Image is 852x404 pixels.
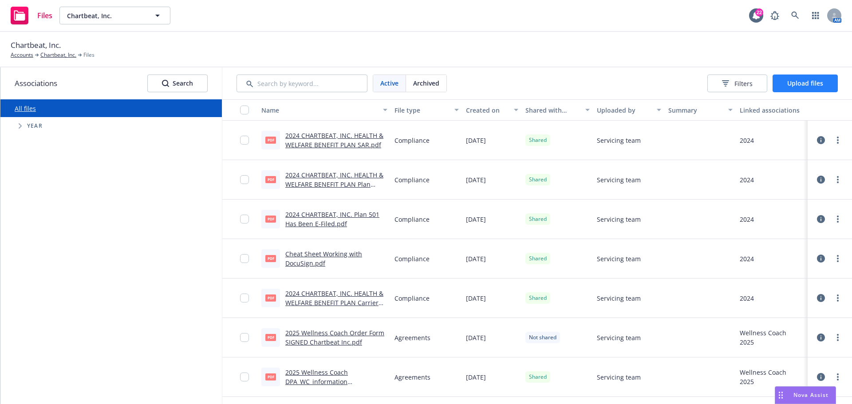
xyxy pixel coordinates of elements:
[147,75,208,92] button: SearchSearch
[736,99,808,121] button: Linked associations
[773,75,838,92] button: Upload files
[529,373,547,381] span: Shared
[240,333,249,342] input: Toggle Row Selected
[740,368,786,377] div: Wellness Coach
[265,373,276,380] span: pdf
[597,106,651,115] div: Uploaded by
[466,136,486,145] span: [DATE]
[413,78,439,88] span: Archived
[466,175,486,184] span: [DATE]
[261,106,378,115] div: Name
[394,136,430,145] span: Compliance
[37,12,52,19] span: Files
[265,216,276,222] span: pdf
[525,106,580,115] div: Shared with client
[597,215,641,224] span: Servicing team
[285,368,348,395] a: 2025 Wellness Coach DPA_WC_information Chartbeat.pdf
[529,215,547,223] span: Shared
[722,79,753,88] span: Filters
[466,106,509,115] div: Created on
[832,372,843,382] a: more
[265,334,276,341] span: pdf
[240,136,249,145] input: Toggle Row Selected
[240,106,249,114] input: Select all
[380,78,398,88] span: Active
[740,254,754,263] div: 2024
[766,7,784,24] a: Report a Bug
[775,386,836,404] button: Nova Assist
[11,39,61,51] span: Chartbeat, Inc.
[237,75,367,92] input: Search by keyword...
[285,131,383,149] a: 2024 CHARTBEAT, INC. HEALTH & WELFARE BENEFIT PLAN SAR.pdf
[265,255,276,262] span: pdf
[707,75,767,92] button: Filters
[394,294,430,303] span: Compliance
[529,176,547,184] span: Shared
[394,333,430,342] span: Agreements
[15,78,57,89] span: Associations
[668,106,723,115] div: Summary
[466,294,486,303] span: [DATE]
[394,215,430,224] span: Compliance
[665,99,736,121] button: Summary
[240,254,249,263] input: Toggle Row Selected
[462,99,522,121] button: Created on
[740,294,754,303] div: 2024
[466,254,486,263] span: [DATE]
[265,176,276,183] span: pdf
[285,329,384,346] a: 2025 Wellness Coach Order Form SIGNED Chartbeat Inc.pdf
[394,106,449,115] div: File type
[529,333,556,341] span: Not shared
[740,215,754,224] div: 2024
[755,8,763,16] div: 22
[0,117,222,135] div: Tree Example
[466,333,486,342] span: [DATE]
[740,136,754,145] div: 2024
[240,373,249,381] input: Toggle Row Selected
[285,250,362,267] a: Cheat Sheet Working with DocuSign.pdf
[597,333,641,342] span: Servicing team
[740,175,754,184] div: 2024
[529,136,547,144] span: Shared
[265,137,276,143] span: pdf
[240,175,249,184] input: Toggle Row Selected
[597,254,641,263] span: Servicing team
[529,294,547,302] span: Shared
[529,255,547,263] span: Shared
[775,387,786,404] div: Drag to move
[162,75,193,92] div: Search
[522,99,593,121] button: Shared with client
[15,104,36,113] a: All files
[394,373,430,382] span: Agreements
[11,51,33,59] a: Accounts
[740,377,786,386] div: 2025
[391,99,462,121] button: File type
[7,3,56,28] a: Files
[832,332,843,343] a: more
[240,294,249,302] input: Toggle Row Selected
[832,214,843,224] a: more
[597,294,641,303] span: Servicing team
[597,373,641,382] span: Servicing team
[27,123,43,129] span: Year
[285,171,383,198] a: 2024 CHARTBEAT, INC. HEALTH & WELFARE BENEFIT PLAN Plan Book.pdf
[466,215,486,224] span: [DATE]
[394,254,430,263] span: Compliance
[734,79,753,88] span: Filters
[83,51,95,59] span: Files
[285,210,379,228] a: 2024 CHARTBEAT, INC. Plan 501 Has Been E-Filed.pdf
[597,175,641,184] span: Servicing team
[832,293,843,303] a: more
[40,51,76,59] a: Chartbeat, Inc.
[793,391,828,399] span: Nova Assist
[832,174,843,185] a: more
[67,11,144,20] span: Chartbeat, Inc.
[265,294,276,301] span: pdf
[597,136,641,145] span: Servicing team
[740,106,804,115] div: Linked associations
[740,328,786,337] div: Wellness Coach
[162,80,169,87] svg: Search
[786,7,804,24] a: Search
[258,99,391,121] button: Name
[59,7,170,24] button: Chartbeat, Inc.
